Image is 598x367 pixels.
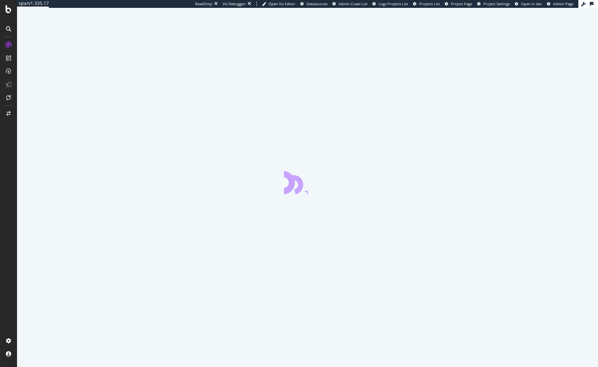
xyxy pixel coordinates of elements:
[419,1,440,6] span: Projects List
[553,1,573,6] span: Admin Page
[262,1,295,7] a: Open Viz Editor
[372,1,408,7] a: Logs Projects List
[483,1,510,6] span: Project Settings
[445,1,472,7] a: Project Page
[547,1,573,7] a: Admin Page
[284,171,331,194] div: animation
[521,1,542,6] span: Open in dev
[300,1,327,7] a: Datasources
[332,1,367,7] a: Admin Crawl List
[195,1,213,7] div: ReadOnly:
[223,1,246,7] div: Viz Debugger:
[269,1,295,6] span: Open Viz Editor
[477,1,510,7] a: Project Settings
[413,1,440,7] a: Projects List
[339,1,367,6] span: Admin Crawl List
[515,1,542,7] a: Open in dev
[307,1,327,6] span: Datasources
[379,1,408,6] span: Logs Projects List
[451,1,472,6] span: Project Page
